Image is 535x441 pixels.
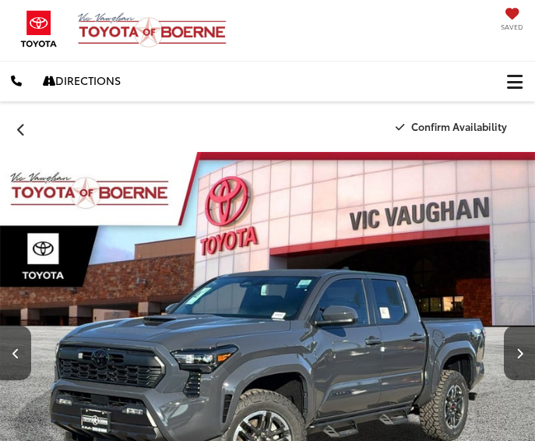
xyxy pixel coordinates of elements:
img: Vic Vaughan Toyota of Boerne [77,12,235,48]
span: Confirm Availability [411,119,507,133]
span: Saved [501,22,523,32]
button: Click to show site navigation [495,62,535,101]
button: Next image [504,326,535,380]
button: Confirm Availability [387,113,520,140]
a: Directions [32,61,132,101]
a: My Saved Vehicles [501,13,523,32]
img: Toyota [12,5,66,52]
